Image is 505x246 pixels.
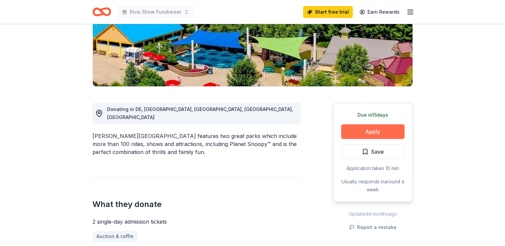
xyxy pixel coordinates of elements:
a: Auction & raffle [92,231,138,242]
div: Due in 15 days [341,111,405,119]
span: Elvis Show Fundraiser [130,8,181,16]
a: Earn Rewards [355,6,404,18]
h2: What they donate [92,199,301,210]
button: Report a mistake [349,223,397,231]
button: Elvis Show Fundraiser [116,5,195,19]
div: 2 single-day admission tickets [92,218,301,226]
div: Usually responds in around a week [341,178,405,194]
span: Donating in DE, [GEOGRAPHIC_DATA], [GEOGRAPHIC_DATA], [GEOGRAPHIC_DATA], [GEOGRAPHIC_DATA] [107,106,293,120]
div: Application takes 10 min [341,164,405,172]
button: Apply [341,124,405,139]
span: Save [371,147,384,156]
a: Start free trial [303,6,353,18]
div: Updated 4 months ago [333,210,413,218]
div: [PERSON_NAME][GEOGRAPHIC_DATA] features two great parks which include more than 100 rides, shows ... [92,132,301,156]
button: Save [341,144,405,159]
a: Home [92,4,111,20]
